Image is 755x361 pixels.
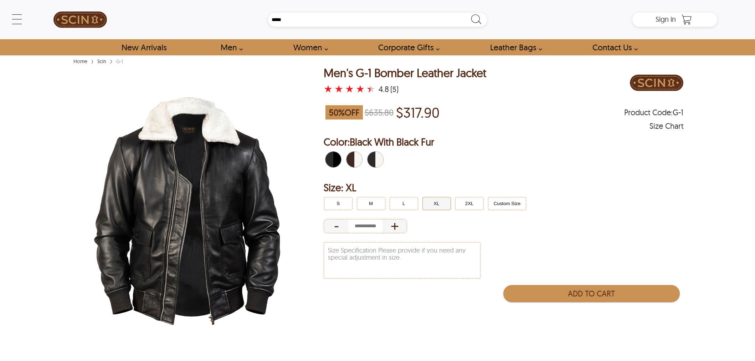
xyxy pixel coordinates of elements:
span: 50 % OFF [325,105,363,120]
a: Men's G-1 Bomber Leather Jacket with a 4.8 Star Rating and 5 Product Review } [324,84,377,94]
div: Size Chart [649,122,683,129]
div: G-1 [114,58,125,65]
h1: Men's G-1 Bomber Leather Jacket [324,67,486,79]
label: 3 rating [345,85,354,92]
h2: Selected Filter by Size: XL [324,180,683,195]
a: Brand Logo PDP Image [630,67,683,101]
button: Click to select L [390,197,418,210]
textarea: Size Specification Please provide if you need any special adjustment in size. [324,243,480,278]
label: 1 rating [324,85,333,92]
a: Shop Leather Corporate Gifts [370,39,443,55]
div: Black With White Fur [366,150,385,169]
a: Sign in [656,17,676,23]
button: Click to select S [324,197,353,210]
label: 5 rating [366,85,375,92]
a: Shop Women Leather Jackets [285,39,332,55]
label: 2 rating [334,85,343,92]
a: Shop New Arrivals [113,39,174,55]
div: 4.8 [379,86,389,93]
span: Black With Black Fur [350,136,434,148]
button: Click to select 2XL [455,197,484,210]
strike: $635.80 [365,107,394,118]
span: Sign in [656,15,676,24]
img: G-1 Bomber Real Sheepskin Leather Jacket by SCIN [72,67,303,356]
a: Scin [96,58,108,65]
div: (5) [390,86,399,93]
div: Decrease Quantity of Item [324,219,348,233]
div: Increase Quantity of Item [382,219,407,233]
a: Shop Leather Bags [482,39,546,55]
a: Shopping Cart [679,14,694,25]
a: shop men's leather jackets [212,39,247,55]
a: contact-us [584,39,642,55]
span: Product Code: G-1 [624,109,683,116]
button: Click to select XL [422,197,451,210]
div: Black With Black Fur [324,150,343,169]
button: Click to select M [357,197,385,210]
span: › [91,55,94,67]
button: Add to Cart [503,285,680,302]
iframe: PayPal [503,306,679,322]
span: › [110,55,113,67]
img: SCIN [53,4,107,36]
a: Home [72,58,89,65]
label: 4 rating [356,85,365,92]
h2: Selected Color: by Black With Black Fur [324,135,683,149]
button: Click to select Custom Size [488,197,527,210]
a: SCIN [38,4,123,36]
div: Brown With White Fur [345,150,364,169]
img: Brand Logo PDP Image [630,67,683,99]
p: Price of $317.90 [396,104,440,121]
